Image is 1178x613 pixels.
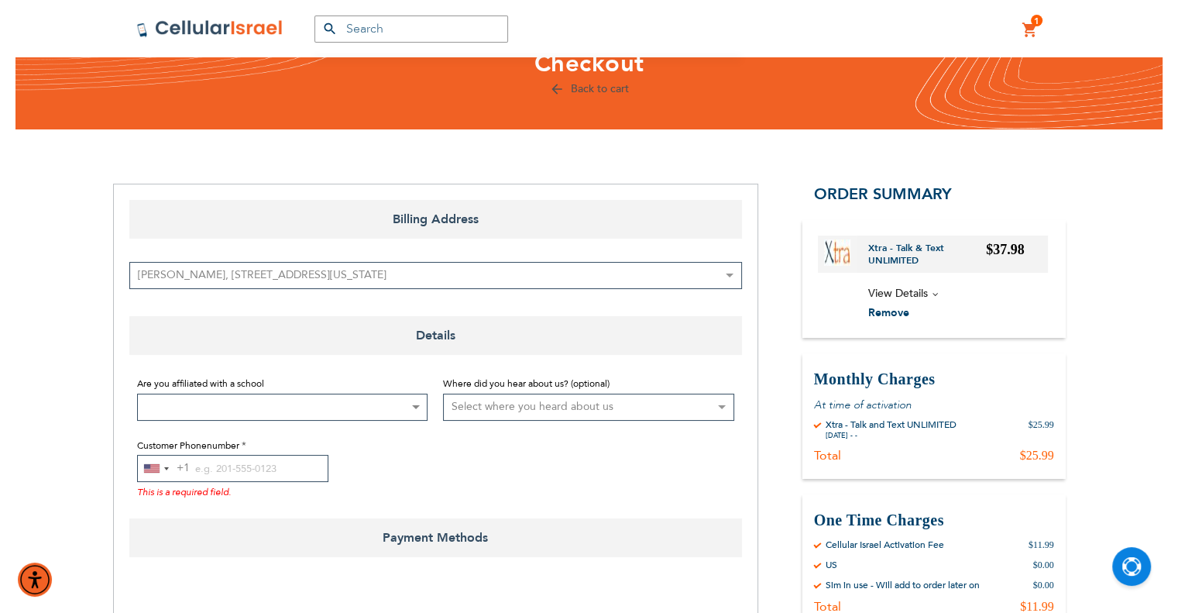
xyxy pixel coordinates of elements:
[534,47,644,80] span: Checkout
[826,539,944,551] div: Cellular Israel Activation Fee
[129,316,742,355] span: Details
[137,455,328,482] input: e.g. 201-555-0123
[814,448,841,463] div: Total
[136,19,283,38] img: Cellular Israel Logo
[1022,21,1039,40] a: 1
[177,459,190,478] div: +1
[137,377,264,390] span: Are you affiliated with a school
[137,486,231,498] span: This is a required field.
[826,431,956,440] div: [DATE] - -
[814,398,1054,412] p: At time of activation
[314,15,508,43] input: Search
[1029,418,1054,440] div: $25.99
[443,377,610,390] span: Where did you hear about us? (optional)
[826,418,956,431] div: Xtra - Talk and Text UNLIMITED
[1034,15,1039,27] span: 1
[814,369,1054,390] h3: Monthly Charges
[138,456,190,481] button: Selected country
[1033,579,1054,591] div: $0.00
[986,242,1025,257] span: $37.98
[868,305,909,320] span: Remove
[824,239,850,266] img: Xtra - Talk & Text UNLIMITED
[129,518,742,557] span: Payment Methods
[826,579,980,591] div: Sim in use - Will add to order later on
[129,200,742,239] span: Billing Address
[549,81,629,96] a: Back to cart
[868,242,987,267] a: Xtra - Talk & Text UNLIMITED
[814,184,952,205] span: Order Summary
[868,286,928,301] span: View Details
[137,439,239,452] span: Customer Phonenumber
[814,510,1054,531] h3: One Time Charges
[18,563,52,597] div: Accessibility Menu
[1033,559,1054,571] div: $0.00
[826,559,837,571] div: US
[1029,539,1054,551] div: $11.99
[1020,448,1054,463] div: $25.99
